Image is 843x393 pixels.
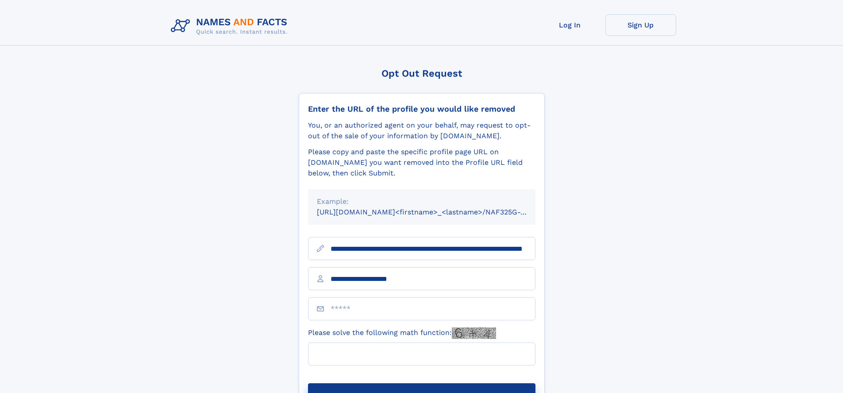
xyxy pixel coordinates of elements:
[317,196,527,207] div: Example:
[317,208,552,216] small: [URL][DOMAIN_NAME]<firstname>_<lastname>/NAF325G-xxxxxxxx
[535,14,605,36] a: Log In
[299,68,545,79] div: Opt Out Request
[308,120,535,141] div: You, or an authorized agent on your behalf, may request to opt-out of the sale of your informatio...
[308,327,496,339] label: Please solve the following math function:
[308,104,535,114] div: Enter the URL of the profile you would like removed
[167,14,295,38] img: Logo Names and Facts
[308,147,535,179] div: Please copy and paste the specific profile page URL on [DOMAIN_NAME] you want removed into the Pr...
[605,14,676,36] a: Sign Up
